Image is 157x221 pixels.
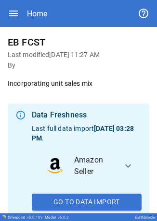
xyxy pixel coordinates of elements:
[122,160,134,172] span: expand_more
[58,215,69,220] span: v 5.0.2
[8,50,149,60] h6: Last modified [DATE] 11:27 AM
[32,109,142,121] div: Data Freshness
[8,60,149,71] h6: By
[8,215,43,220] div: Drivepoint
[74,154,115,177] span: Amazon Seller
[47,158,63,174] img: data_logo
[32,143,142,189] button: data_logoAmazon Seller
[32,124,142,143] p: Last full data import .
[135,215,155,220] div: Earthbreeze
[2,215,6,219] img: Drivepoint
[27,9,47,18] div: Home
[32,125,134,142] b: [DATE] 03:28 PM
[32,194,142,211] button: Go To Data Import
[27,215,43,220] span: v 6.0.109
[8,79,149,88] p: Incorporating unit sales mix
[45,215,69,220] div: Model
[8,35,149,50] h6: EB FCST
